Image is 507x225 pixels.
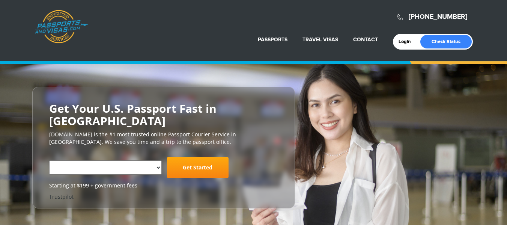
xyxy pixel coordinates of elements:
p: [DOMAIN_NAME] is the #1 most trusted online Passport Courier Service in [GEOGRAPHIC_DATA]. We sav... [49,131,278,146]
a: Check Status [420,35,472,48]
a: Get Started [167,157,229,178]
a: Trustpilot [49,193,74,200]
span: Starting at $199 + government fees [49,182,278,189]
a: Travel Visas [302,36,338,43]
a: Passports [258,36,287,43]
h2: Get Your U.S. Passport Fast in [GEOGRAPHIC_DATA] [49,102,278,127]
a: Login [399,39,416,45]
a: [PHONE_NUMBER] [409,13,467,21]
a: Contact [353,36,378,43]
a: Passports & [DOMAIN_NAME] [35,10,88,44]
